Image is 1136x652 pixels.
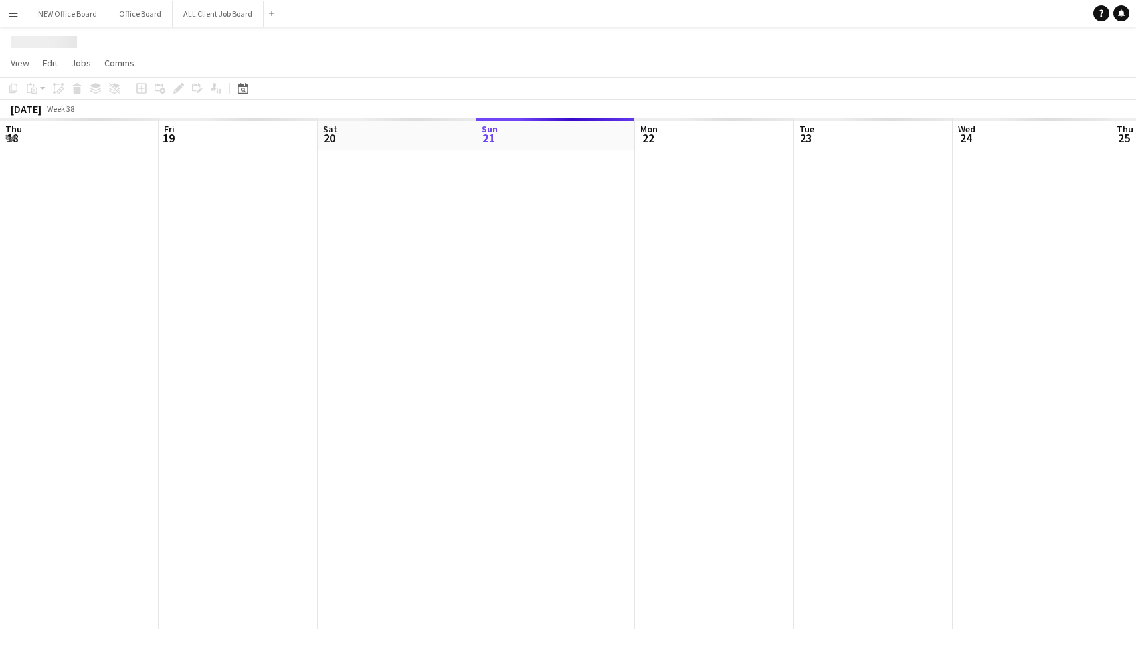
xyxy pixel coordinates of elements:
[482,123,498,135] span: Sun
[71,57,91,69] span: Jobs
[5,123,22,135] span: Thu
[480,130,498,146] span: 21
[321,130,337,146] span: 20
[3,130,22,146] span: 18
[958,123,975,135] span: Wed
[43,57,58,69] span: Edit
[640,123,658,135] span: Mon
[99,54,140,72] a: Comms
[5,54,35,72] a: View
[104,57,134,69] span: Comms
[11,102,41,116] div: [DATE]
[1115,130,1133,146] span: 25
[66,54,96,72] a: Jobs
[173,1,264,27] button: ALL Client Job Board
[44,104,77,114] span: Week 38
[37,54,63,72] a: Edit
[797,130,814,146] span: 23
[956,130,975,146] span: 24
[164,123,175,135] span: Fri
[323,123,337,135] span: Sat
[1117,123,1133,135] span: Thu
[799,123,814,135] span: Tue
[27,1,108,27] button: NEW Office Board
[11,57,29,69] span: View
[162,130,175,146] span: 19
[108,1,173,27] button: Office Board
[638,130,658,146] span: 22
